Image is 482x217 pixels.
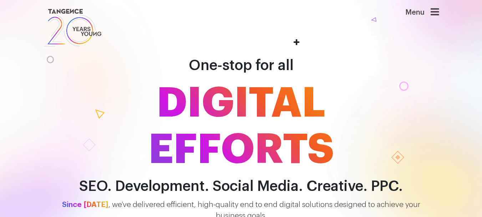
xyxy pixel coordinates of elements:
[38,178,445,194] h2: SEO. Development. Social Media. Creative. PPC.
[38,80,445,173] span: DIGITAL EFFORTS
[62,201,108,208] span: Since [DATE]
[43,7,102,48] img: logo SVG
[189,58,294,73] span: One-stop for all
